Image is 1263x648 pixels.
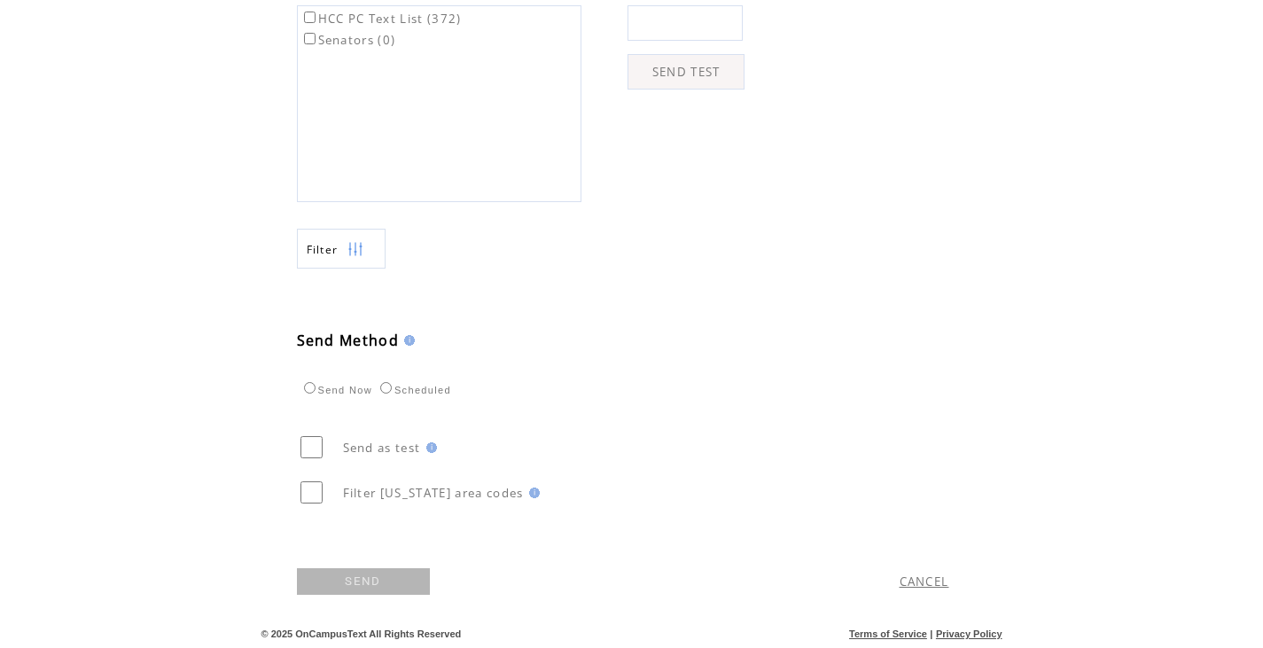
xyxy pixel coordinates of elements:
[304,382,316,394] input: Send Now
[304,12,316,23] input: HCC PC Text List (372)
[300,385,372,395] label: Send Now
[900,574,949,589] a: CANCEL
[343,485,524,501] span: Filter [US_STATE] area codes
[297,229,386,269] a: Filter
[421,442,437,453] img: help.gif
[849,628,927,639] a: Terms of Service
[524,488,540,498] img: help.gif
[300,11,462,27] label: HCC PC Text List (372)
[307,242,339,257] span: Show filters
[930,628,932,639] span: |
[304,33,316,44] input: Senators (0)
[300,32,396,48] label: Senators (0)
[297,331,400,350] span: Send Method
[376,385,451,395] label: Scheduled
[261,628,462,639] span: © 2025 OnCampusText All Rights Reserved
[380,382,392,394] input: Scheduled
[399,335,415,346] img: help.gif
[628,54,745,90] a: SEND TEST
[347,230,363,269] img: filters.png
[343,440,421,456] span: Send as test
[936,628,1002,639] a: Privacy Policy
[297,568,430,595] a: SEND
